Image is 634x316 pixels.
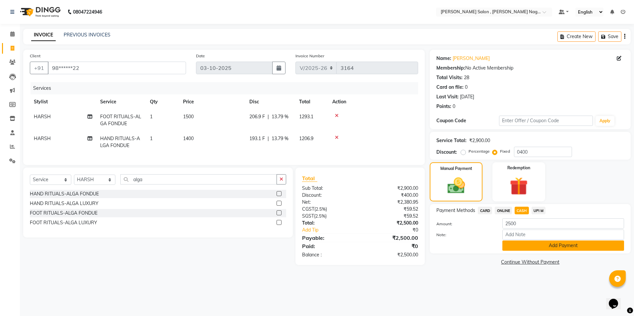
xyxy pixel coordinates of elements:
[297,234,360,242] div: Payable:
[34,135,51,141] span: HARSH
[436,207,475,214] span: Payment Methods
[360,185,423,192] div: ₹2,900.00
[502,230,624,240] input: Add Note
[598,31,621,42] button: Save
[464,74,469,81] div: 28
[100,114,141,127] span: FOOT RITUALS-ALGA FONDUE
[295,94,328,109] th: Total
[48,62,186,74] input: Search by Name/Mobile/Email/Code
[30,62,48,74] button: +91
[297,206,360,213] div: ( )
[453,103,455,110] div: 0
[495,207,512,214] span: ONLINE
[179,94,245,109] th: Price
[436,55,451,62] div: Name:
[436,149,457,156] div: Discount:
[196,53,205,59] label: Date
[315,213,325,219] span: 2.5%
[431,232,497,238] label: Note:
[297,227,371,234] a: Add Tip
[150,135,153,141] span: 1
[360,220,423,227] div: ₹2,500.00
[73,3,102,21] b: 08047224946
[30,219,97,226] div: FOOT RITUALS-ALGA LUXURY
[507,165,530,171] label: Redemption
[436,137,467,144] div: Service Total:
[502,218,624,229] input: Amount
[360,251,423,258] div: ₹2,500.00
[328,94,418,109] th: Action
[436,84,464,91] div: Card on file:
[245,94,295,109] th: Disc
[272,135,288,142] span: 13.79 %
[453,55,490,62] a: [PERSON_NAME]
[436,74,463,81] div: Total Visits:
[557,31,596,42] button: Create New
[504,175,534,197] img: _gift.svg
[500,148,510,154] label: Fixed
[31,82,423,94] div: Services
[440,166,472,172] label: Manual Payment
[30,210,97,217] div: FOOT RITUALS-ALGA FONDUE
[297,199,360,206] div: Net:
[30,94,96,109] th: Stylist
[478,207,492,214] span: CARD
[268,135,269,142] span: |
[436,65,624,72] div: No Active Membership
[371,227,423,234] div: ₹0
[596,116,614,126] button: Apply
[249,135,265,142] span: 193.1 F
[302,213,314,219] span: SGST
[17,3,62,21] img: logo
[30,200,98,207] div: HAND RITUALS-ALGA LUXURY
[268,113,269,120] span: |
[150,114,153,120] span: 1
[183,114,194,120] span: 1500
[360,242,423,250] div: ₹0
[302,206,314,212] span: CGST
[120,174,277,184] input: Search or Scan
[436,65,465,72] div: Membership:
[460,93,474,100] div: [DATE]
[295,53,324,59] label: Invoice Number
[297,185,360,192] div: Sub Total:
[431,259,629,266] a: Continue Without Payment
[183,135,194,141] span: 1400
[30,53,40,59] label: Client
[442,176,471,196] img: _cash.svg
[297,213,360,220] div: ( )
[469,137,490,144] div: ₹2,900.00
[297,242,360,250] div: Paid:
[34,114,51,120] span: HARSH
[502,240,624,251] button: Add Payment
[469,148,490,154] label: Percentage
[606,290,627,309] iframe: chat widget
[96,94,146,109] th: Service
[515,207,529,214] span: CASH
[532,207,546,214] span: UPI M
[465,84,468,91] div: 0
[100,135,140,148] span: HAND RITUALS-ALGA FONDUE
[499,116,593,126] input: Enter Offer / Coupon Code
[360,206,423,213] div: ₹59.52
[64,32,110,38] a: PREVIOUS INVOICES
[297,192,360,199] div: Discount:
[299,135,313,141] span: 1206.9
[360,213,423,220] div: ₹59.52
[299,114,313,120] span: 1293.1
[272,113,288,120] span: 13.79 %
[436,93,459,100] div: Last Visit:
[360,199,423,206] div: ₹2,380.95
[436,117,499,124] div: Coupon Code
[146,94,179,109] th: Qty
[30,190,99,197] div: HAND RITUALS-ALGA FONDUE
[297,220,360,227] div: Total:
[436,103,451,110] div: Points:
[360,234,423,242] div: ₹2,500.00
[297,251,360,258] div: Balance :
[431,221,497,227] label: Amount:
[302,175,317,182] span: Total
[316,206,326,212] span: 2.5%
[249,113,265,120] span: 206.9 F
[31,29,56,41] a: INVOICE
